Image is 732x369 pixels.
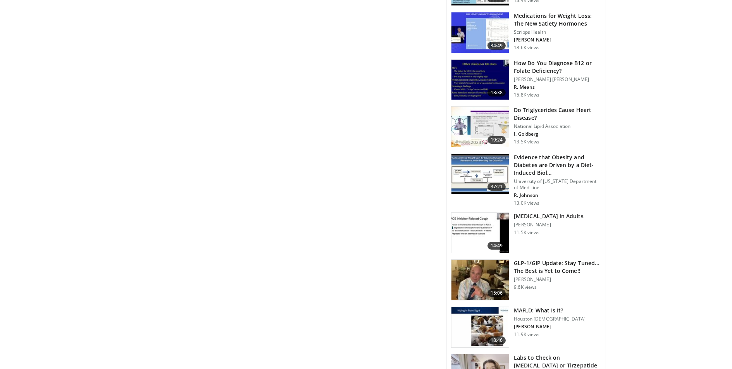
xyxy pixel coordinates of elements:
img: 07e42906-ef03-456f-8d15-f2a77df6705a.150x105_q85_crop-smart_upscale.jpg [451,12,509,53]
img: 11950cd4-d248-4755-8b98-ec337be04c84.150x105_q85_crop-smart_upscale.jpg [451,213,509,253]
p: [PERSON_NAME] [PERSON_NAME] [514,76,601,83]
p: I. Goldberg [514,131,601,137]
a: 34:49 Medications for Weight Loss: The New Satiety Hormones Scripps Health [PERSON_NAME] 18.6K views [451,12,601,53]
span: 19:24 [487,136,506,144]
img: 413dc738-b12d-4fd3-9105-56a13100a2ee.150x105_q85_crop-smart_upscale.jpg [451,307,509,347]
a: 13:38 How Do You Diagnose B12 or Folate Deficiency? [PERSON_NAME] [PERSON_NAME] R. Means 15.8K views [451,59,601,100]
h3: MAFLD: What Is It? [514,307,586,314]
p: R. Means [514,84,601,90]
p: [PERSON_NAME] [514,37,601,43]
img: 5685c73f-c468-4b34-bc26-a89a3dc2dd16.150x105_q85_crop-smart_upscale.jpg [451,260,509,300]
p: 9.6K views [514,284,537,290]
h3: [MEDICAL_DATA] in Adults [514,212,583,220]
p: R. Johnson [514,192,601,198]
h3: Medications for Weight Loss: The New Satiety Hormones [514,12,601,28]
p: 11.9K views [514,331,539,338]
span: 15:06 [487,289,506,297]
p: National Lipid Association [514,123,601,129]
a: 18:46 MAFLD: What Is It? Houston [DEMOGRAPHIC_DATA] [PERSON_NAME] 11.9K views [451,307,601,348]
a: 14:49 [MEDICAL_DATA] in Adults [PERSON_NAME] 11.5K views [451,212,601,253]
span: 37:21 [487,183,506,191]
a: 37:21 Evidence that Obesity and Diabetes are Driven by a Diet-Induced Biol… University of [US_STA... [451,153,601,206]
a: 19:24 Do Triglycerides Cause Heart Disease? National Lipid Association I. Goldberg 13.5K views [451,106,601,147]
p: 13.5K views [514,139,539,145]
h3: Evidence that Obesity and Diabetes are Driven by a Diet-Induced Biol… [514,153,601,177]
p: University of [US_STATE] Department of Medicine [514,178,601,191]
p: [PERSON_NAME] [514,276,601,283]
h3: How Do You Diagnose B12 or Folate Deficiency? [514,59,601,75]
p: 13.0K views [514,200,539,206]
span: 18:46 [487,336,506,344]
p: 18.6K views [514,45,539,51]
h3: GLP-1/GIP Update: Stay Tuned... The Best is Yet to Come!! [514,259,601,275]
img: 0bfdbe78-0a99-479c-8700-0132d420b8cd.150x105_q85_crop-smart_upscale.jpg [451,107,509,147]
span: 13:38 [487,89,506,97]
p: [PERSON_NAME] [514,324,586,330]
p: Houston [DEMOGRAPHIC_DATA] [514,316,586,322]
p: [PERSON_NAME] [514,222,583,228]
h3: Do Triglycerides Cause Heart Disease? [514,106,601,122]
p: 11.5K views [514,229,539,236]
img: 53591b2a-b107-489b-8d45-db59bb710304.150x105_q85_crop-smart_upscale.jpg [451,154,509,194]
span: 34:49 [487,42,506,50]
p: Scripps Health [514,29,601,35]
a: 15:06 GLP-1/GIP Update: Stay Tuned... The Best is Yet to Come!! [PERSON_NAME] 9.6K views [451,259,601,300]
span: 14:49 [487,242,506,250]
img: 172d2151-0bab-4046-8dbc-7c25e5ef1d9f.150x105_q85_crop-smart_upscale.jpg [451,60,509,100]
p: 15.8K views [514,92,539,98]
